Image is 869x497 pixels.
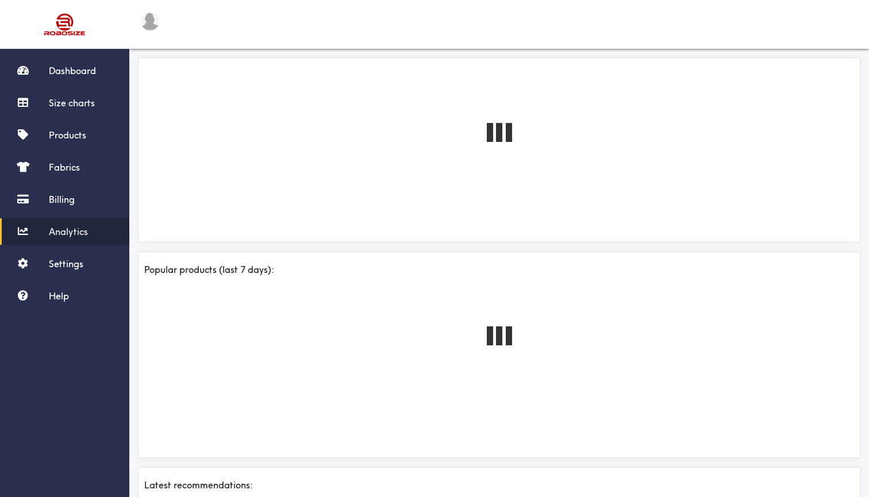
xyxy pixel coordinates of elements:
[49,65,96,76] span: Dashboard
[49,129,86,141] span: Products
[49,258,83,269] span: Settings
[49,161,80,173] span: Fabrics
[144,264,854,276] div: Popular products (last 7 days):
[49,194,75,205] span: Billing
[49,97,95,109] span: Size charts
[22,9,108,40] img: Robosize
[144,479,854,491] div: Latest recommendations:
[49,226,88,237] span: Analytics
[49,290,69,302] span: Help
